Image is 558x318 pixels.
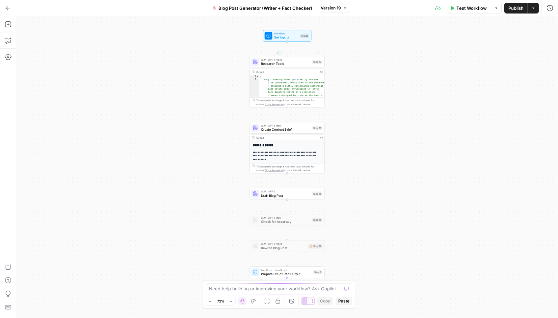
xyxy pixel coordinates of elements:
span: Rewrite Blog Post [261,245,307,250]
button: Test Workflow [446,3,491,14]
div: This output is too large & has been abbreviated for review. to view the full content. [256,164,323,172]
div: Run Code · JavaScriptPrepare Structured OutputStep 9 [249,266,325,278]
span: LLM · GPT-5 Nano [261,58,310,61]
span: Draft Blog Post [261,193,310,198]
span: 72% [217,298,224,304]
span: Create Content Brief [261,127,310,132]
span: Set Inputs [274,35,298,40]
div: Step 16 [309,244,323,248]
span: Blog Post Generator (Writer + Fact Checker) [218,5,312,11]
g: Edge from step_17 to step_19 [286,107,288,122]
span: Research Topic [261,61,310,66]
span: LLM · GPT-5 Nano [261,242,307,246]
button: Paste [336,297,352,306]
span: LLM · GPT-5 Mini [261,216,310,219]
div: Output [256,70,317,74]
span: Prepare Structured Output [261,271,311,276]
div: Step 9 [313,270,322,274]
span: Test Workflow [456,5,487,11]
span: Copy the output [265,169,284,172]
span: LLM · GPT-5 Mini [261,124,310,127]
button: Blog Post Generator (Writer + Fact Checker) [208,3,316,14]
button: Publish [504,3,528,14]
span: LLM · GPT-5 [261,190,310,193]
span: Toggle code folding, rows 1 through 3 [256,75,259,78]
span: Run Code · JavaScript [261,268,311,272]
div: Step 17 [312,60,322,64]
div: This output is too large & has been abbreviated for review. to view the full content. [256,99,323,106]
div: LLM · GPT-5 NanoResearch TopicStep 17TestOutput{ "body":"Opening summary\nCarmel-by-the-Sea (the ... [249,56,325,107]
div: Step 19 [312,126,322,130]
g: Edge from step_15 to step_16 [286,226,288,240]
g: Edge from start to step_17 [286,42,288,56]
div: 1 [250,75,259,78]
div: Step 15 [312,218,322,222]
span: Copy [320,298,330,304]
g: Edge from step_18 to step_15 [286,200,288,214]
div: LLM · GPT-5 NanoRewrite Blog PostStep 16 [249,240,325,252]
div: Output [256,136,317,139]
span: Paste [338,298,349,304]
span: Workflow [274,32,298,35]
button: Version 19 [318,4,350,12]
div: Step 18 [312,192,322,196]
span: Copy the output [265,103,284,106]
div: WorkflowSet InputsInputs [249,30,325,42]
g: Edge from step_16 to step_9 [286,252,288,266]
span: Version 19 [321,5,341,11]
g: Edge from step_19 to step_18 [286,174,288,188]
div: Inputs [300,33,309,38]
span: Check for Accuracy [261,219,310,224]
div: LLM · GPT-5 MiniCheck for AccuracyStep 15 [249,214,325,226]
div: LLM · GPT-5Draft Blog PostStep 18 [249,188,325,200]
button: Copy [317,297,333,306]
span: Publish [508,5,524,11]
